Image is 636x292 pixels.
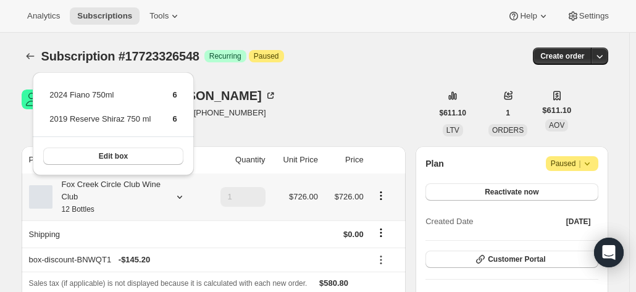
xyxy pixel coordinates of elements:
span: - $145.20 [119,254,150,266]
small: 12 Bottles [62,205,94,214]
button: [DATE] [559,213,598,230]
span: Help [520,11,537,21]
span: $611.10 [542,104,571,117]
span: Paused [254,51,279,61]
button: 1 [498,104,517,122]
button: $611.10 [432,104,474,122]
span: Subscription #17723326548 [41,49,199,63]
button: Tools [142,7,188,25]
button: Edit box [43,148,183,165]
td: 2019 Reserve Shiraz 750 ml [49,112,151,135]
span: 6 [172,90,177,99]
div: Open Intercom Messenger [594,238,624,267]
button: Shipping actions [371,226,391,240]
span: LTV [446,126,459,135]
button: Product actions [371,189,391,202]
h2: Plan [425,157,444,170]
span: [DATE] [566,217,591,227]
span: Subscriptions [77,11,132,21]
span: $0.00 [343,230,364,239]
span: $611.10 [440,108,466,118]
span: Created Date [425,215,473,228]
div: box-discount-BNWQT1 [29,254,364,266]
span: ORDERS [492,126,524,135]
span: Reactivate now [485,187,538,197]
button: Help [500,7,556,25]
button: Analytics [20,7,67,25]
button: Subscriptions [70,7,140,25]
span: Analytics [27,11,60,21]
th: Price [322,146,367,173]
span: 6 [172,114,177,123]
span: Tools [149,11,169,21]
button: Create order [533,48,592,65]
button: Subscriptions [22,48,39,65]
button: Settings [559,7,616,25]
span: Brad Phillips [22,90,41,109]
span: Recurring [209,51,241,61]
span: Create order [540,51,584,61]
span: | [579,159,580,169]
div: Fox Creek Circle Club Wine Club [52,178,164,215]
th: Quantity [203,146,269,173]
span: Sales tax (if applicable) is not displayed because it is calculated with each new order. [29,279,308,288]
span: Edit box [99,151,128,161]
button: Reactivate now [425,183,598,201]
span: $726.00 [289,192,318,201]
span: Customer Portal [488,254,545,264]
span: Settings [579,11,609,21]
th: Product [22,146,204,173]
span: AOV [549,121,564,130]
span: Paused [551,157,593,170]
th: Shipping [22,220,204,248]
button: Customer Portal [425,251,598,268]
th: Unit Price [269,146,322,173]
span: $726.00 [335,192,364,201]
td: 2024 Fiano 750ml [49,88,151,111]
span: $580.80 [319,278,348,288]
span: 1 [506,108,510,118]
